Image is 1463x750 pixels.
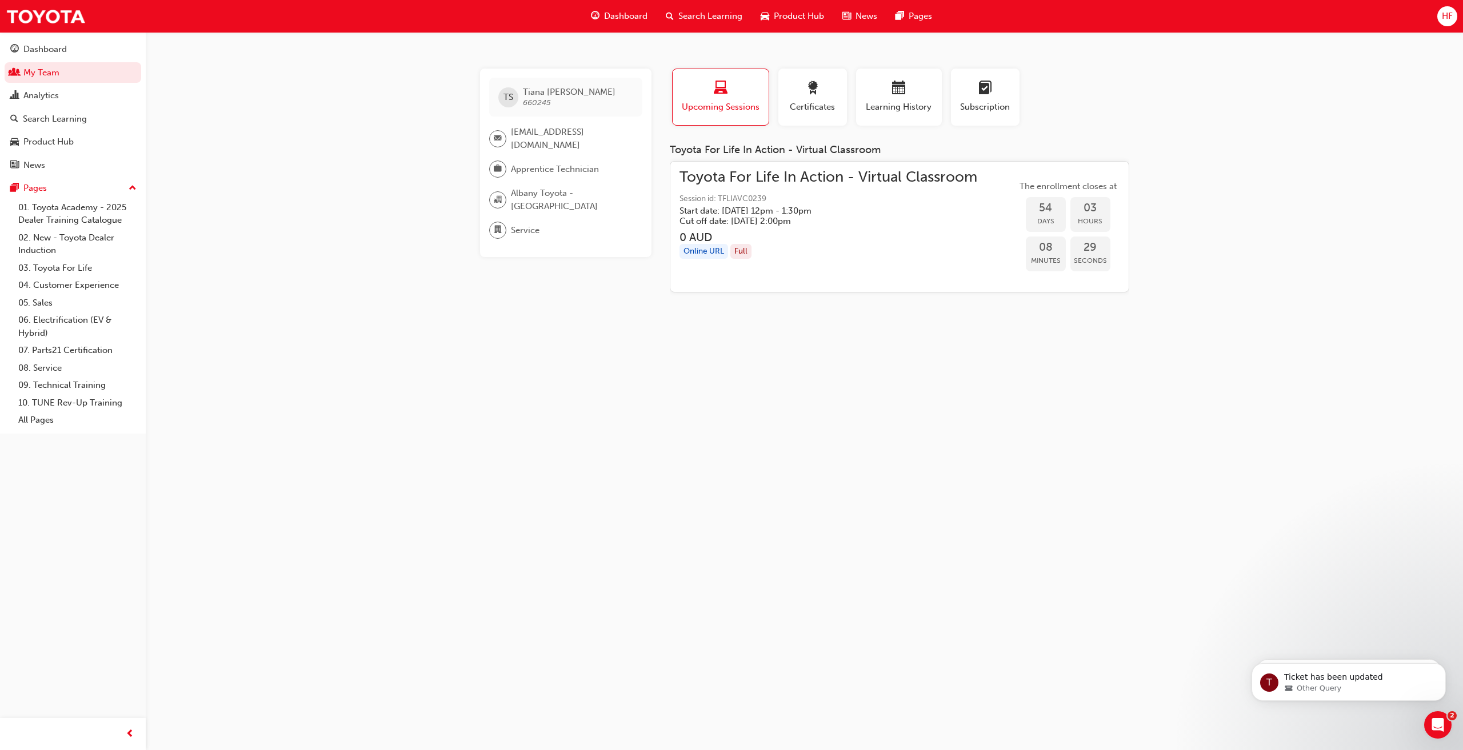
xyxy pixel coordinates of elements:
button: Upcoming Sessions [672,69,769,126]
span: Hours [1070,215,1110,228]
h5: Cut off date: [DATE] 2:00pm [679,216,959,226]
a: 06. Electrification (EV & Hybrid) [14,311,141,342]
span: car-icon [761,9,769,23]
a: 07. Parts21 Certification [14,342,141,359]
span: Learning History [865,101,933,114]
span: News [856,10,877,23]
span: HF [1442,10,1453,23]
a: My Team [5,62,141,83]
span: pages-icon [896,9,904,23]
span: Subscription [960,101,1011,114]
span: up-icon [129,181,137,196]
a: Search Learning [5,109,141,130]
a: news-iconNews [833,5,886,28]
span: [EMAIL_ADDRESS][DOMAIN_NAME] [511,126,633,151]
span: guage-icon [591,9,599,23]
span: pages-icon [10,183,19,194]
a: search-iconSearch Learning [657,5,752,28]
span: 660245 [523,98,551,107]
span: Upcoming Sessions [681,101,760,114]
span: Tiana [PERSON_NAME] [523,87,615,97]
span: search-icon [10,114,18,125]
h5: Start date: [DATE] 12pm - 1:30pm [679,206,959,216]
div: Analytics [23,89,59,102]
span: department-icon [494,223,502,238]
span: 03 [1070,202,1110,215]
div: Online URL [679,244,728,259]
span: Product Hub [774,10,824,23]
button: DashboardMy TeamAnalyticsSearch LearningProduct HubNews [5,37,141,178]
button: Subscription [951,69,1020,126]
a: 04. Customer Experience [14,276,141,294]
a: Analytics [5,85,141,106]
a: 03. Toyota For Life [14,259,141,277]
div: Toyota For Life In Action - Virtual Classroom [670,144,1129,157]
span: Toyota For Life In Action - Virtual Classroom [679,171,977,184]
a: Toyota For Life In Action - Virtual ClassroomSession id: TFLIAVC0239Start date: [DATE] 12pm - 1:3... [679,171,1120,283]
span: Search Learning [678,10,742,23]
a: guage-iconDashboard [582,5,657,28]
span: people-icon [10,68,19,78]
div: Dashboard [23,43,67,56]
span: 2 [1448,711,1457,720]
span: search-icon [666,9,674,23]
span: The enrollment closes at [1017,180,1120,193]
span: TS [503,91,513,104]
a: All Pages [14,411,141,429]
a: News [5,155,141,176]
span: prev-icon [126,727,134,741]
a: 01. Toyota Academy - 2025 Dealer Training Catalogue [14,199,141,229]
span: news-icon [842,9,851,23]
span: briefcase-icon [494,162,502,177]
span: email-icon [494,131,502,146]
span: organisation-icon [494,192,502,207]
a: 08. Service [14,359,141,377]
span: 08 [1026,241,1066,254]
div: Search Learning [23,113,87,126]
span: 54 [1026,202,1066,215]
span: Days [1026,215,1066,228]
span: Pages [909,10,932,23]
span: Albany Toyota - [GEOGRAPHIC_DATA] [511,187,633,212]
a: car-iconProduct Hub [752,5,833,28]
span: guage-icon [10,45,19,55]
span: Apprentice Technician [511,163,599,176]
span: chart-icon [10,91,19,101]
div: News [23,159,45,172]
span: award-icon [806,81,820,97]
span: Certificates [787,101,838,114]
span: Dashboard [604,10,647,23]
a: 10. TUNE Rev-Up Training [14,394,141,412]
img: Trak [6,3,86,29]
a: 05. Sales [14,294,141,312]
span: 29 [1070,241,1110,254]
button: Learning History [856,69,942,126]
span: Minutes [1026,254,1066,267]
span: Seconds [1070,254,1110,267]
div: Product Hub [23,135,74,149]
iframe: Intercom notifications message [1234,639,1463,719]
button: Pages [5,178,141,199]
span: learningplan-icon [978,81,992,97]
span: car-icon [10,137,19,147]
div: Full [730,244,752,259]
button: Certificates [778,69,847,126]
span: Service [511,224,539,237]
a: Product Hub [5,131,141,153]
iframe: Intercom live chat [1424,711,1452,739]
a: 02. New - Toyota Dealer Induction [14,229,141,259]
span: calendar-icon [892,81,906,97]
a: pages-iconPages [886,5,941,28]
button: HF [1437,6,1457,26]
h3: 0 AUD [679,231,977,244]
div: Pages [23,182,47,195]
span: news-icon [10,161,19,171]
a: Dashboard [5,39,141,60]
span: laptop-icon [714,81,727,97]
